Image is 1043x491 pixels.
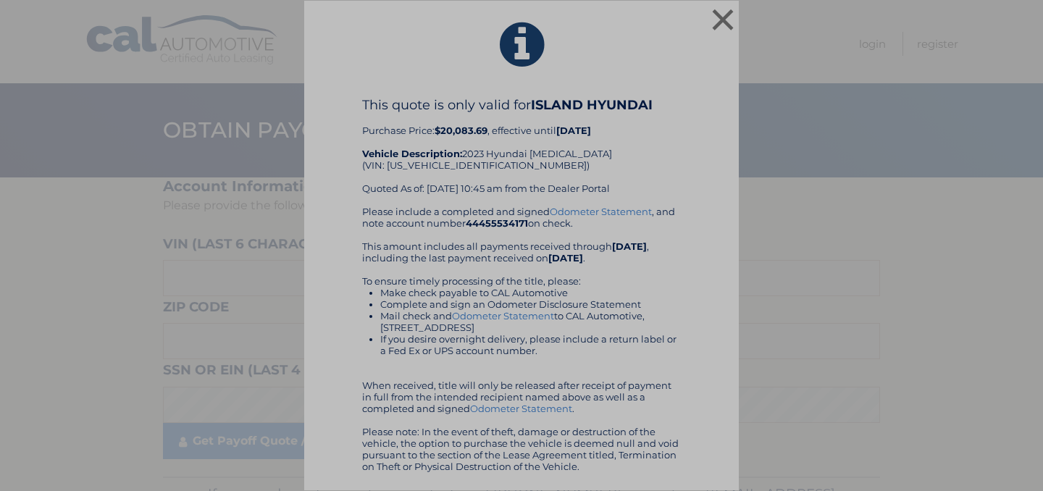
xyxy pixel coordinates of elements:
li: Complete and sign an Odometer Disclosure Statement [380,298,681,310]
b: 44455534171 [466,217,528,229]
div: Purchase Price: , effective until 2023 Hyundai [MEDICAL_DATA] (VIN: [US_VEHICLE_IDENTIFICATION_NU... [362,97,681,206]
a: Odometer Statement [452,310,554,322]
b: [DATE] [548,252,583,264]
a: Odometer Statement [470,403,572,414]
a: Odometer Statement [550,206,652,217]
b: ISLAND HYUNDAI [531,97,653,113]
strong: Vehicle Description: [362,148,462,159]
li: If you desire overnight delivery, please include a return label or a Fed Ex or UPS account number. [380,333,681,356]
li: Make check payable to CAL Automotive [380,287,681,298]
b: [DATE] [556,125,591,136]
button: × [708,5,737,34]
b: [DATE] [612,240,647,252]
div: Please include a completed and signed , and note account number on check. This amount includes al... [362,206,681,472]
li: Mail check and to CAL Automotive, [STREET_ADDRESS] [380,310,681,333]
h4: This quote is only valid for [362,97,681,113]
b: $20,083.69 [435,125,487,136]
